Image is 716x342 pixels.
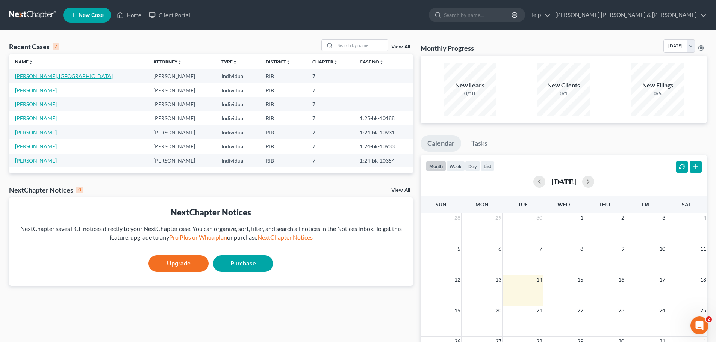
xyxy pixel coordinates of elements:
[391,44,410,50] a: View All
[454,275,461,284] span: 12
[15,101,57,107] a: [PERSON_NAME]
[286,60,291,65] i: unfold_more
[53,43,59,50] div: 7
[518,201,528,208] span: Tue
[148,255,209,272] a: Upgrade
[147,154,215,167] td: [PERSON_NAME]
[577,275,584,284] span: 15
[312,59,338,65] a: Chapterunfold_more
[495,275,502,284] span: 13
[153,59,182,65] a: Attorneyunfold_more
[475,201,489,208] span: Mon
[642,201,649,208] span: Fri
[15,129,57,136] a: [PERSON_NAME]
[79,12,104,18] span: New Case
[147,111,215,125] td: [PERSON_NAME]
[260,154,306,167] td: RIB
[354,139,413,153] td: 1:24-bk-10933
[580,244,584,253] span: 8
[436,201,447,208] span: Sun
[465,135,494,152] a: Tasks
[618,306,625,315] span: 23
[599,201,610,208] span: Thu
[536,275,543,284] span: 14
[260,69,306,83] td: RIB
[335,40,388,51] input: Search by name...
[631,81,684,90] div: New Filings
[147,125,215,139] td: [PERSON_NAME]
[15,59,33,65] a: Nameunfold_more
[658,275,666,284] span: 17
[147,139,215,153] td: [PERSON_NAME]
[260,139,306,153] td: RIB
[699,306,707,315] span: 25
[631,90,684,97] div: 0/5
[333,60,338,65] i: unfold_more
[147,97,215,111] td: [PERSON_NAME]
[577,306,584,315] span: 22
[621,213,625,222] span: 2
[699,244,707,253] span: 11
[537,81,590,90] div: New Clients
[525,8,551,22] a: Help
[495,306,502,315] span: 20
[454,213,461,222] span: 28
[498,244,502,253] span: 6
[215,83,260,97] td: Individual
[306,111,354,125] td: 7
[15,115,57,121] a: [PERSON_NAME]
[306,83,354,97] td: 7
[9,185,83,194] div: NextChapter Notices
[690,316,708,334] iframe: Intercom live chat
[233,60,237,65] i: unfold_more
[29,60,33,65] i: unfold_more
[15,206,407,218] div: NextChapter Notices
[391,188,410,193] a: View All
[457,244,461,253] span: 5
[658,244,666,253] span: 10
[260,125,306,139] td: RIB
[444,81,496,90] div: New Leads
[539,244,543,253] span: 7
[260,83,306,97] td: RIB
[113,8,145,22] a: Home
[480,161,495,171] button: list
[495,213,502,222] span: 29
[662,213,666,222] span: 3
[536,213,543,222] span: 30
[9,42,59,51] div: Recent Cases
[306,97,354,111] td: 7
[702,213,707,222] span: 4
[177,60,182,65] i: unfold_more
[147,69,215,83] td: [PERSON_NAME]
[76,187,83,193] div: 0
[15,224,407,242] div: NextChapter saves ECF notices directly to your NextChapter case. You can organize, sort, filter, ...
[354,125,413,139] td: 1:24-bk-10931
[306,139,354,153] td: 7
[306,69,354,83] td: 7
[536,306,543,315] span: 21
[354,111,413,125] td: 1:25-bk-10188
[379,60,384,65] i: unfold_more
[260,97,306,111] td: RIB
[215,69,260,83] td: Individual
[213,255,273,272] a: Purchase
[551,8,707,22] a: [PERSON_NAME] [PERSON_NAME] & [PERSON_NAME]
[699,275,707,284] span: 18
[257,234,313,241] a: NextChapter Notices
[706,316,712,322] span: 2
[557,201,570,208] span: Wed
[215,139,260,153] td: Individual
[444,90,496,97] div: 0/10
[618,275,625,284] span: 16
[621,244,625,253] span: 9
[537,90,590,97] div: 0/1
[215,125,260,139] td: Individual
[215,111,260,125] td: Individual
[658,306,666,315] span: 24
[426,161,446,171] button: month
[266,59,291,65] a: Districtunfold_more
[682,201,691,208] span: Sat
[306,154,354,167] td: 7
[360,59,384,65] a: Case Nounfold_more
